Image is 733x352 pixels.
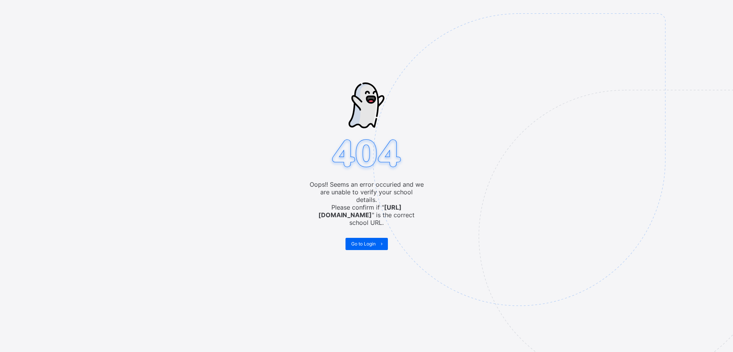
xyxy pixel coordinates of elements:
[329,137,404,172] img: 404.8bbb34c871c4712298a25e20c4dc75c7.svg
[309,181,424,203] span: Oops!! Seems an error occuried and we are unable to verify your school details.
[351,241,376,247] span: Go to Login
[309,203,424,226] span: Please confirm if " " is the correct school URL.
[318,203,402,219] b: [URL][DOMAIN_NAME]
[349,82,384,128] img: ghost-strokes.05e252ede52c2f8dbc99f45d5e1f5e9f.svg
